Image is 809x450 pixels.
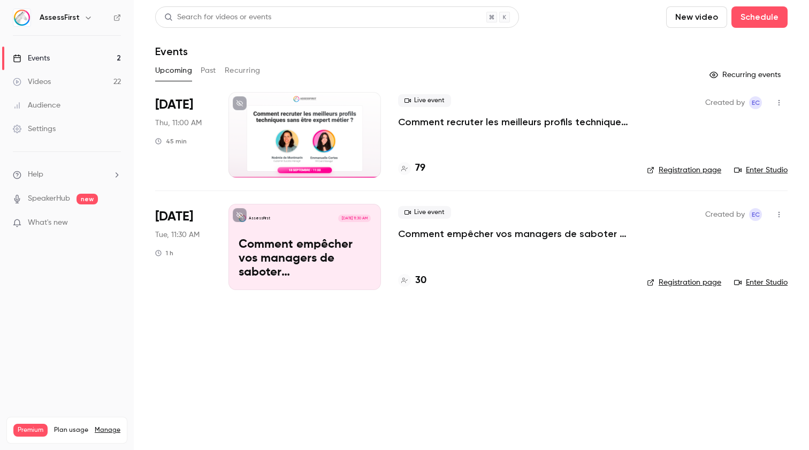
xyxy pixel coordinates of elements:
[249,216,270,221] p: AssessFirst
[752,96,760,109] span: EC
[95,426,120,434] a: Manage
[239,238,371,279] p: Comment empêcher vos managers de saboter (inconsciemment) vos recrutements ?
[28,169,43,180] span: Help
[398,273,426,288] a: 30
[731,6,788,28] button: Schedule
[398,116,630,128] a: Comment recruter les meilleurs profils techniques sans être expert métier ?
[647,165,721,176] a: Registration page
[13,124,56,134] div: Settings
[666,6,727,28] button: New video
[13,9,30,26] img: AssessFirst
[13,100,60,111] div: Audience
[398,161,425,176] a: 79
[164,12,271,23] div: Search for videos or events
[398,206,451,219] span: Live event
[398,94,451,107] span: Live event
[13,53,50,64] div: Events
[155,208,193,225] span: [DATE]
[415,161,425,176] h4: 79
[28,217,68,228] span: What's new
[705,66,788,83] button: Recurring events
[28,193,70,204] a: SpeakerHub
[749,96,762,109] span: Emmanuelle Cortes
[155,204,211,289] div: Sep 23 Tue, 11:30 AM (Europe/Paris)
[108,218,121,228] iframe: Noticeable Trigger
[398,227,630,240] a: Comment empêcher vos managers de saboter (inconsciemment) vos recrutements ?
[155,249,173,257] div: 1 h
[13,169,121,180] li: help-dropdown-opener
[749,208,762,221] span: Emmanuelle Cortes
[752,208,760,221] span: EC
[77,194,98,204] span: new
[54,426,88,434] span: Plan usage
[415,273,426,288] h4: 30
[155,45,188,58] h1: Events
[155,118,202,128] span: Thu, 11:00 AM
[155,96,193,113] span: [DATE]
[155,137,187,146] div: 45 min
[705,96,745,109] span: Created by
[155,230,200,240] span: Tue, 11:30 AM
[40,12,80,23] h6: AssessFirst
[734,165,788,176] a: Enter Studio
[13,77,51,87] div: Videos
[228,204,381,289] a: Comment empêcher vos managers de saboter (inconsciemment) vos recrutements ?AssessFirst[DATE] 11:...
[338,215,370,222] span: [DATE] 11:30 AM
[155,92,211,178] div: Sep 18 Thu, 11:00 AM (Europe/Paris)
[225,62,261,79] button: Recurring
[155,62,192,79] button: Upcoming
[201,62,216,79] button: Past
[13,424,48,437] span: Premium
[734,277,788,288] a: Enter Studio
[647,277,721,288] a: Registration page
[705,208,745,221] span: Created by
